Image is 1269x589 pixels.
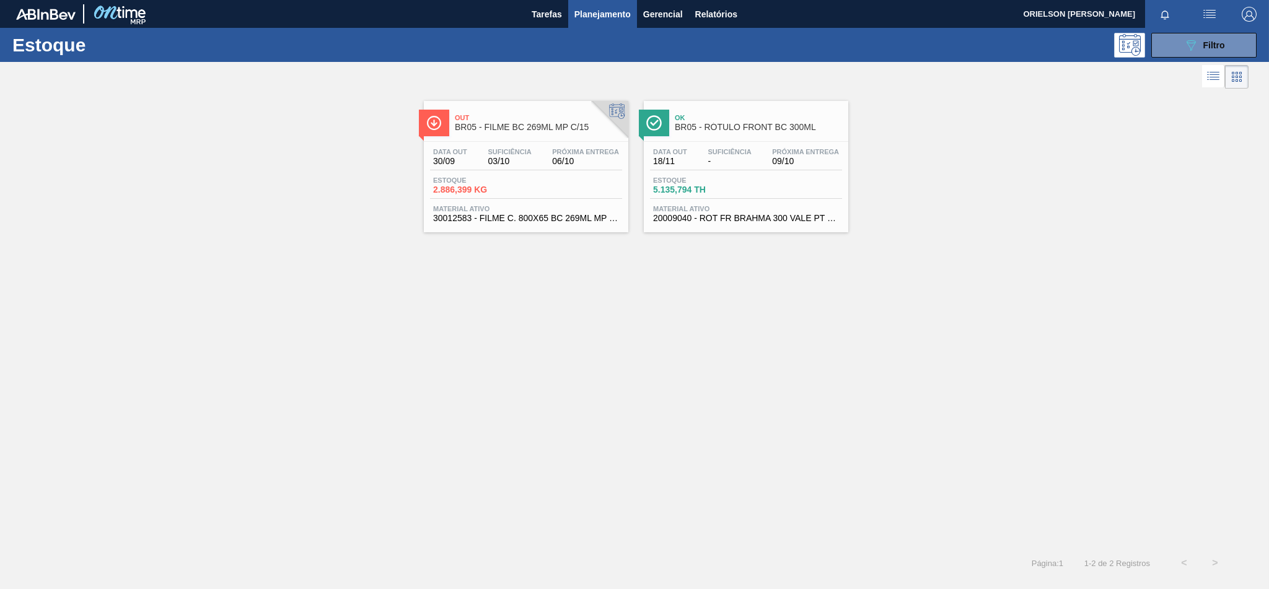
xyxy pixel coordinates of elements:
[1202,65,1225,89] div: Visão em Lista
[433,148,467,155] span: Data out
[653,185,740,194] span: 5.135,794 TH
[708,157,751,166] span: -
[455,123,622,132] span: BR05 - FILME BC 269ML MP C/15
[552,157,619,166] span: 06/10
[574,7,631,22] span: Planejamento
[1032,559,1063,568] span: Página : 1
[1202,7,1217,22] img: userActions
[1145,6,1185,23] button: Notificações
[16,9,76,20] img: TNhmsLtSVTkK8tSr43FrP2fwEKptu5GPRR3wAAAABJRU5ErkJggg==
[1114,33,1145,58] div: Pogramando: nenhum usuário selecionado
[1225,65,1249,89] div: Visão em Cards
[653,205,839,212] span: Material ativo
[552,148,619,155] span: Próxima Entrega
[653,157,687,166] span: 18/11
[1082,559,1150,568] span: 1 - 2 de 2 Registros
[426,115,442,131] img: Ícone
[415,92,634,232] a: ÍconeOutBR05 - FILME BC 269ML MP C/15Data out30/09Suficiência03/10Próxima Entrega06/10Estoque2.88...
[433,185,520,194] span: 2.886,399 KG
[1242,7,1257,22] img: Logout
[455,114,622,121] span: Out
[675,123,842,132] span: BR05 - RÓTULO FRONT BC 300ML
[653,177,740,184] span: Estoque
[634,92,854,232] a: ÍconeOkBR05 - RÓTULO FRONT BC 300MLData out18/11Suficiência-Próxima Entrega09/10Estoque5.135,794 ...
[433,157,467,166] span: 30/09
[675,114,842,121] span: Ok
[772,157,839,166] span: 09/10
[1169,548,1200,578] button: <
[646,115,662,131] img: Ícone
[532,7,562,22] span: Tarefas
[708,148,751,155] span: Suficiência
[488,157,531,166] span: 03/10
[1203,40,1225,50] span: Filtro
[1151,33,1257,58] button: Filtro
[433,177,520,184] span: Estoque
[433,214,619,223] span: 30012583 - FILME C. 800X65 BC 269ML MP C15 429
[12,38,200,52] h1: Estoque
[433,205,619,212] span: Material ativo
[643,7,683,22] span: Gerencial
[772,148,839,155] span: Próxima Entrega
[1200,548,1231,578] button: >
[653,214,839,223] span: 20009040 - ROT FR BRAHMA 300 VALE PT REV02 CX60ML
[488,148,531,155] span: Suficiência
[695,7,737,22] span: Relatórios
[653,148,687,155] span: Data out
